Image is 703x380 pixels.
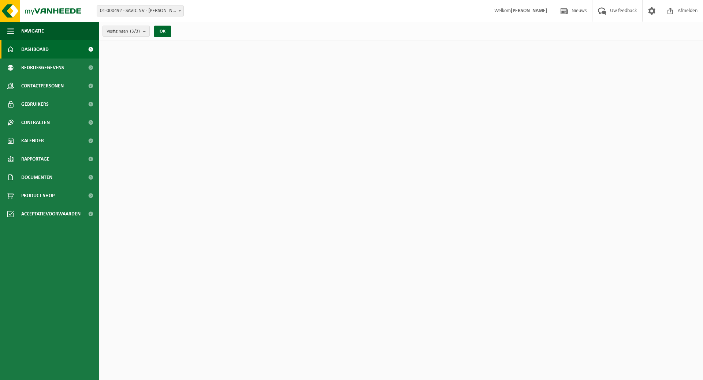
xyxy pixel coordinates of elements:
span: Dashboard [21,40,49,59]
span: Bedrijfsgegevens [21,59,64,77]
span: Contactpersonen [21,77,64,95]
span: Product Shop [21,187,55,205]
strong: [PERSON_NAME] [511,8,547,14]
span: Contracten [21,113,50,132]
button: OK [154,26,171,37]
span: Gebruikers [21,95,49,113]
span: Rapportage [21,150,49,168]
button: Vestigingen(3/3) [103,26,150,37]
span: Vestigingen [107,26,140,37]
span: Documenten [21,168,52,187]
span: 01-000492 - SAVIC NV - HEULE [97,5,184,16]
span: 01-000492 - SAVIC NV - HEULE [97,6,183,16]
span: Kalender [21,132,44,150]
span: Acceptatievoorwaarden [21,205,81,223]
span: Navigatie [21,22,44,40]
count: (3/3) [130,29,140,34]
